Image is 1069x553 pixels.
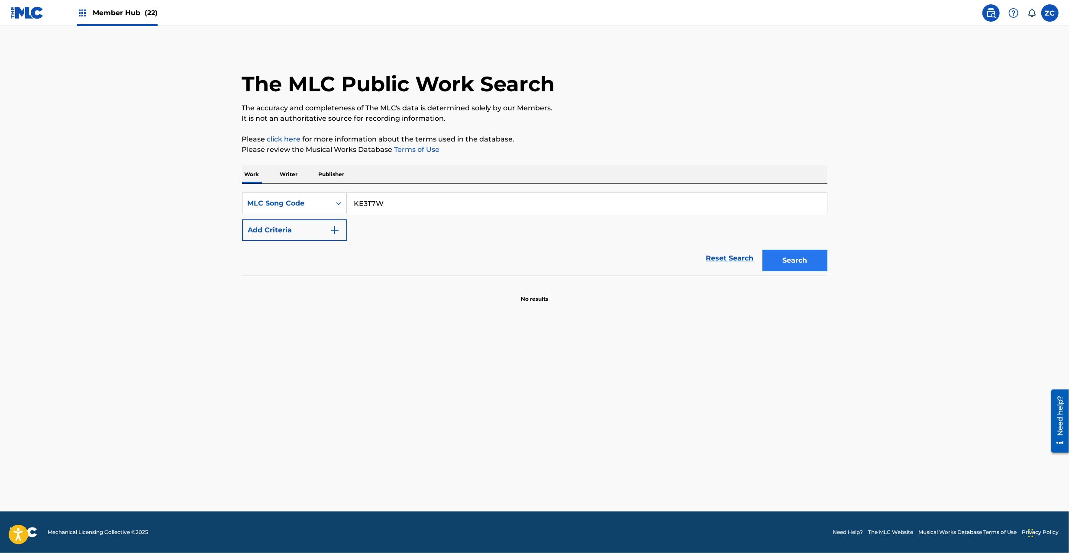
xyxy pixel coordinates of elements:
[1045,386,1069,456] iframe: Resource Center
[1041,4,1059,22] div: User Menu
[1027,9,1036,17] div: Notifications
[918,528,1017,536] a: Musical Works Database Terms of Use
[242,71,555,97] h1: The MLC Public Work Search
[1026,511,1069,553] iframe: Chat Widget
[329,225,340,235] img: 9d2ae6d4665cec9f34b9.svg
[316,165,347,183] p: Publisher
[986,8,996,18] img: search
[242,193,827,276] form: Search Form
[10,527,37,537] img: logo
[393,145,440,154] a: Terms of Use
[242,165,262,183] p: Work
[145,9,158,17] span: (22)
[833,528,863,536] a: Need Help?
[10,6,44,19] img: MLC Logo
[242,134,827,145] p: Please for more information about the terms used in the database.
[1008,8,1019,18] img: help
[242,113,827,124] p: It is not an authoritative source for recording information.
[267,135,301,143] a: click here
[702,249,758,268] a: Reset Search
[1028,520,1033,546] div: Drag
[242,145,827,155] p: Please review the Musical Works Database
[1022,528,1059,536] a: Privacy Policy
[1005,4,1022,22] div: Help
[521,285,548,303] p: No results
[77,8,87,18] img: Top Rightsholders
[248,198,326,209] div: MLC Song Code
[278,165,300,183] p: Writer
[242,103,827,113] p: The accuracy and completeness of The MLC's data is determined solely by our Members.
[93,8,158,18] span: Member Hub
[762,250,827,271] button: Search
[48,528,148,536] span: Mechanical Licensing Collective © 2025
[868,528,913,536] a: The MLC Website
[982,4,1000,22] a: Public Search
[242,219,347,241] button: Add Criteria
